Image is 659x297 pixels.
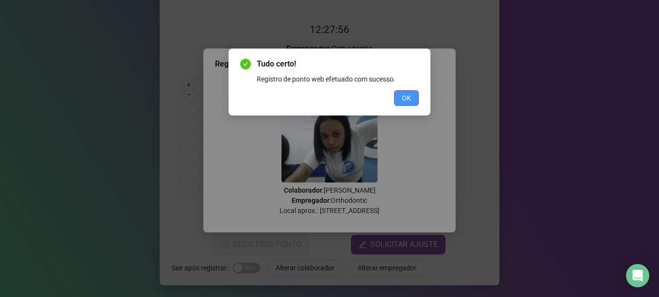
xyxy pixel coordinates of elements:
div: Open Intercom Messenger [626,264,649,287]
span: OK [402,93,411,103]
span: check-circle [240,59,251,69]
button: OK [394,90,419,106]
span: Tudo certo! [257,58,419,70]
div: Registro de ponto web efetuado com sucesso. [257,74,419,84]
